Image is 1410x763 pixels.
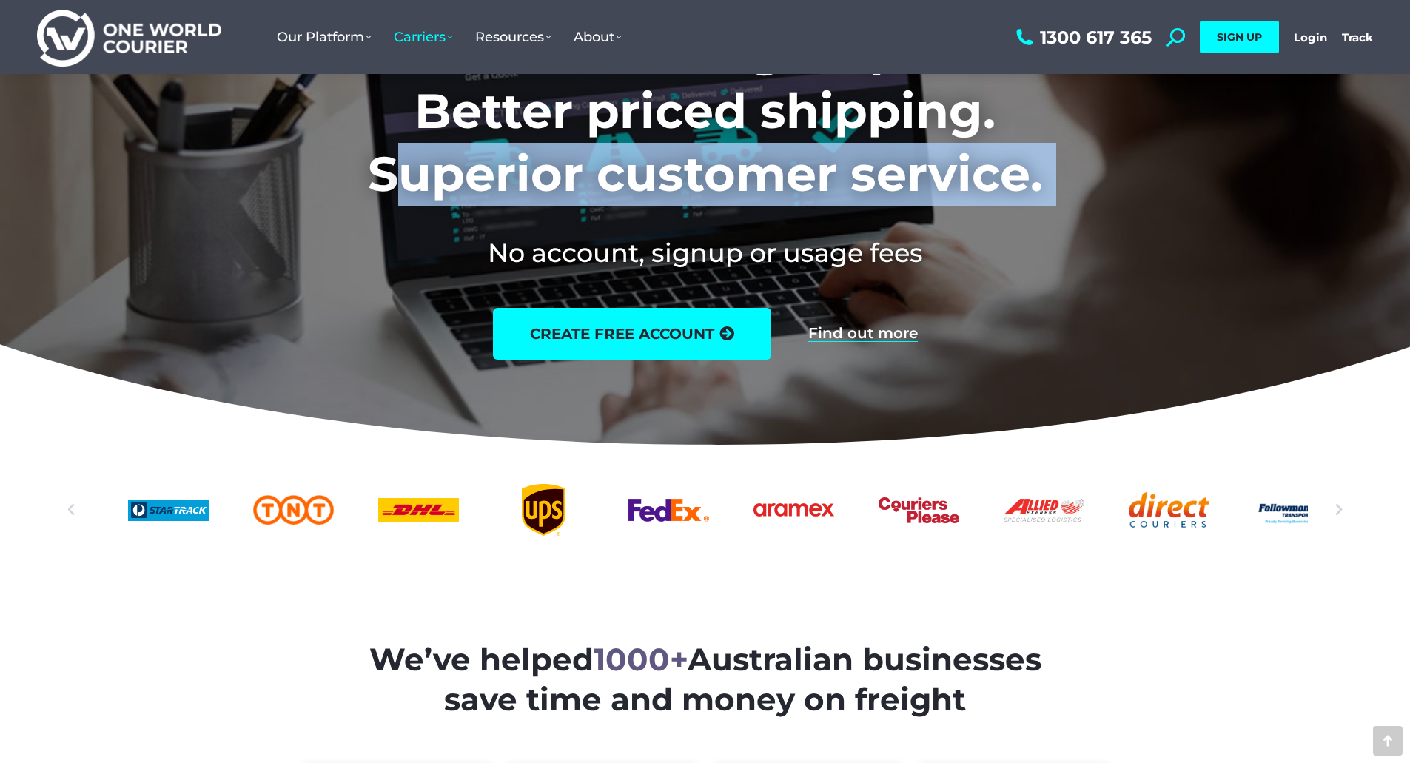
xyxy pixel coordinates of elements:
[394,29,453,45] span: Carriers
[243,235,1167,271] h2: No account, signup or usage fees
[503,484,584,536] div: 4 / 25
[1004,484,1084,536] div: 8 / 25
[1254,484,1335,536] div: 10 / 25
[563,14,633,60] a: About
[128,484,209,536] a: startrack australia logo
[1129,484,1209,536] div: 9 / 25
[753,484,834,536] a: Aramex_logo
[1217,30,1262,44] span: SIGN UP
[253,484,334,536] div: 2 / 25
[1342,30,1373,44] a: Track
[464,14,563,60] a: Resources
[378,484,459,536] div: 3 / 25
[753,484,834,536] div: 6 / 25
[628,484,709,536] a: FedEx logo
[128,484,209,536] div: 1 / 25
[37,7,221,67] img: One World Courier
[1254,484,1335,536] a: Followmont transoirt web logo
[1013,28,1152,47] a: 1300 617 365
[574,29,622,45] span: About
[1200,21,1279,53] a: SIGN UP
[628,484,709,536] div: 5 / 25
[378,484,459,536] a: DHl logo
[808,326,918,342] a: Find out more
[879,484,959,536] a: Couriers Please logo
[277,29,372,45] span: Our Platform
[253,484,334,536] a: TNT logo Australian freight company
[879,484,959,536] div: 7 / 25
[1129,484,1209,536] a: Direct Couriers logo
[594,640,688,679] span: 1000+
[102,484,1309,536] div: Slides
[475,29,551,45] span: Resources
[266,14,383,60] a: Our Platform
[1004,484,1084,536] a: Allied Express logo
[383,14,464,60] a: Carriers
[337,639,1074,720] h2: We’ve helped Australian businesses save time and money on freight
[503,484,584,536] a: UPS logo
[493,308,771,360] a: create free account
[1294,30,1327,44] a: Login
